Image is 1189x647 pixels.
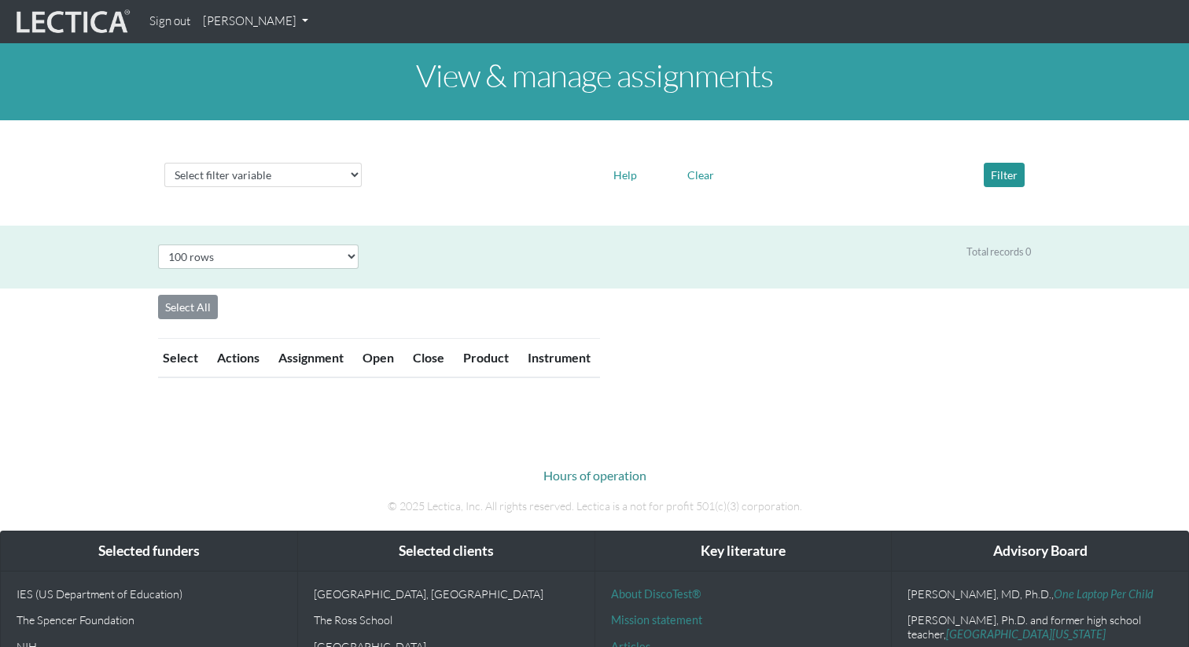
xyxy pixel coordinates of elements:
p: The Ross School [314,613,579,627]
a: One Laptop Per Child [1054,587,1154,601]
a: Sign out [143,6,197,37]
th: Close [403,339,454,378]
th: Actions [208,339,269,378]
a: About DiscoTest® [611,587,701,601]
a: Hours of operation [543,468,646,483]
div: Selected clients [298,531,594,572]
p: [PERSON_NAME], Ph.D. and former high school teacher, [907,613,1172,641]
th: Instrument [518,339,600,378]
th: Open [353,339,403,378]
p: [GEOGRAPHIC_DATA], [GEOGRAPHIC_DATA] [314,587,579,601]
div: Total records 0 [966,244,1031,259]
button: Select All [158,295,218,319]
p: The Spencer Foundation [17,613,282,627]
a: [GEOGRAPHIC_DATA][US_STATE] [946,627,1106,641]
a: [PERSON_NAME] [197,6,315,37]
button: Help [606,163,644,187]
a: Mission statement [611,613,702,627]
button: Filter [984,163,1025,187]
p: © 2025 Lectica, Inc. All rights reserved. Lectica is a not for profit 501(c)(3) corporation. [158,498,1031,515]
div: Advisory Board [892,531,1188,572]
p: IES (US Department of Education) [17,587,282,601]
a: Help [606,166,644,181]
p: [PERSON_NAME], MD, Ph.D., [907,587,1172,601]
div: Selected funders [1,531,297,572]
th: Assignment [269,339,353,378]
img: lecticalive [13,7,131,37]
button: Clear [680,163,721,187]
div: Key literature [595,531,892,572]
th: Select [158,339,208,378]
th: Product [454,339,518,378]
